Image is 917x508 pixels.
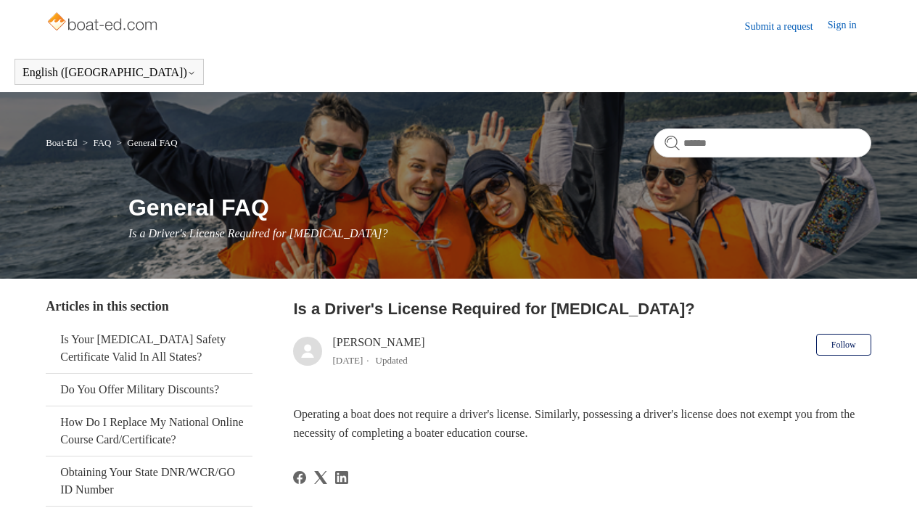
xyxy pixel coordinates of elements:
[335,471,348,484] svg: Share this page on LinkedIn
[46,137,77,148] a: Boat-Ed
[128,190,871,225] h1: General FAQ
[46,137,80,148] li: Boat-Ed
[46,456,252,506] a: Obtaining Your State DNR/WCR/GO ID Number
[828,17,871,35] a: Sign in
[745,19,828,34] a: Submit a request
[332,334,424,369] div: [PERSON_NAME]
[314,471,327,484] svg: Share this page on X Corp
[314,471,327,484] a: X Corp
[376,355,408,366] li: Updated
[46,374,252,406] a: Do You Offer Military Discounts?
[293,297,871,321] h2: Is a Driver's License Required for Boating?
[46,324,252,373] a: Is Your [MEDICAL_DATA] Safety Certificate Valid In All States?
[127,137,177,148] a: General FAQ
[46,299,168,314] span: Articles in this section
[293,405,871,442] p: Operating a boat does not require a driver's license. Similarly, possessing a driver's license do...
[46,406,252,456] a: How Do I Replace My National Online Course Card/Certificate?
[293,471,306,484] svg: Share this page on Facebook
[114,137,178,148] li: General FAQ
[93,137,111,148] a: FAQ
[22,66,196,79] button: English ([GEOGRAPHIC_DATA])
[293,471,306,484] a: Facebook
[46,9,161,38] img: Boat-Ed Help Center home page
[128,227,387,239] span: Is a Driver's License Required for [MEDICAL_DATA]?
[80,137,114,148] li: FAQ
[654,128,871,157] input: Search
[816,334,871,356] button: Follow Article
[335,471,348,484] a: LinkedIn
[332,355,363,366] time: 03/01/2024, 17:00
